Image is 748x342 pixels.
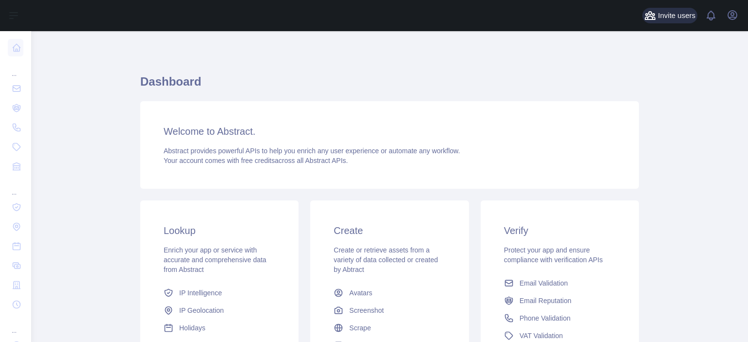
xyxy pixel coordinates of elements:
span: free credits [241,157,275,164]
h3: Create [334,224,445,237]
span: IP Intelligence [179,288,222,298]
a: Phone Validation [500,309,619,327]
span: Email Validation [520,278,568,288]
span: Scrape [349,323,371,333]
h3: Verify [504,224,616,237]
a: Email Validation [500,274,619,292]
a: Email Reputation [500,292,619,309]
span: Avatars [349,288,372,298]
a: Holidays [160,319,279,337]
a: IP Intelligence [160,284,279,302]
a: Avatars [330,284,449,302]
h3: Lookup [164,224,275,237]
div: ... [8,315,23,335]
span: Phone Validation [520,313,571,323]
h3: Welcome to Abstract. [164,125,616,138]
a: Screenshot [330,302,449,319]
span: IP Geolocation [179,306,224,315]
span: Create or retrieve assets from a variety of data collected or created by Abtract [334,246,438,273]
span: Your account comes with across all Abstract APIs. [164,157,348,164]
span: VAT Validation [520,331,563,341]
a: Scrape [330,319,449,337]
div: ... [8,58,23,78]
span: Enrich your app or service with accurate and comprehensive data from Abstract [164,246,266,273]
span: Protect your app and ensure compliance with verification APIs [504,246,603,264]
div: ... [8,177,23,197]
span: Abstract provides powerful APIs to help you enrich any user experience or automate any workflow. [164,147,460,155]
span: Screenshot [349,306,384,315]
span: Invite users [658,10,695,21]
button: Invite users [642,8,697,23]
a: IP Geolocation [160,302,279,319]
h1: Dashboard [140,74,639,97]
span: Holidays [179,323,206,333]
span: Email Reputation [520,296,572,306]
